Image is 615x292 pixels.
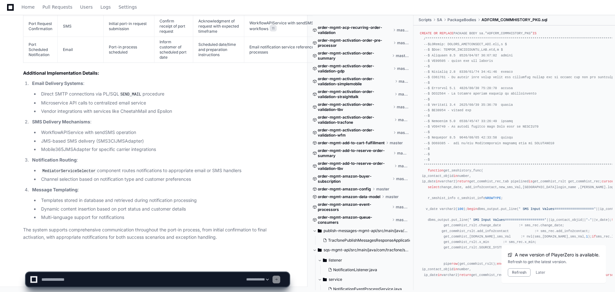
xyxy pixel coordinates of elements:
span: SA [437,17,442,22]
span: order-mgmt-activation-order-validation-wfm [318,128,392,138]
span: return [457,179,469,183]
li: Dynamic content insertion based on port status and customer details [39,205,289,213]
span: master [398,117,409,122]
span: Home [22,5,35,9]
span: function [428,169,444,172]
code: SEND_MAIL [119,92,143,97]
span: order-mgmt-add-to-reserve-order-summary [318,148,392,158]
svg: Directory [318,246,322,254]
span: master [390,140,403,146]
span: order-mgmt-amazon-queue-consumers [318,215,391,225]
span: in [454,174,457,178]
code: MediatorServiceSelector [41,168,97,174]
td: Initial port-in request submission [104,16,154,37]
button: listener [318,255,409,265]
span: master [396,204,409,210]
button: publish-messages-mgmt-api/src/main/java/com/tracfone/jmsresponse [313,226,409,236]
span: A new version of PlayerZero is available. [515,252,600,258]
td: Confirm receipt of port request [154,16,193,37]
span: begin [467,207,477,211]
span: order-mgmt-add-to-cart-fulfillment [318,140,385,146]
td: Port Request Confirmation [23,16,58,37]
span: master [397,28,409,33]
span: order-mgmt-activation-order-validation-simplemobile [318,76,394,87]
li: Channel selection based on notification type and customer preferences [39,176,289,183]
span: sqs-mgmt-api/src/main/java/com/tracfone/sqs [324,247,409,253]
li: WorkflowAPIService with sendSMS operation [39,129,289,136]
li: Microservice API calls to centralized email service [39,99,289,107]
span: order-mgmt-amazon-event-processors [318,202,391,212]
td: Acknowledgment of request with expected timeframe [193,16,244,37]
li: component routes notifications to appropriate email or SMS handlers [39,167,289,175]
span: order-mgmt-add-to-reserve-order-validation-tbv [318,161,393,171]
span: master [376,187,389,192]
td: Port Scheduled Notification [23,37,58,63]
button: TracfonePublishMessagesResponseApplication.java [320,236,410,245]
span: master [397,66,409,71]
span: master [398,163,409,169]
span: ' SMS Input Values====================' [519,207,596,211]
span: 100 [457,207,463,211]
div: Refresh to get the latest version. [508,259,600,264]
span: IS [533,31,536,35]
button: Later [536,270,545,275]
strong: Notification Routing [32,157,77,163]
td: Inform customer of scheduled port date [154,37,193,63]
p: : [32,186,289,194]
span: order-mgmt-activation-order-validation-gdp [318,63,392,74]
span: Settings [118,5,137,9]
h2: Additional Implementation Details: [23,70,289,76]
span: master [397,151,409,156]
span: ADFCRM_COMMHISTORY_PKG.sql [481,17,547,22]
span: order-mgmt-amazon-data-model [318,194,380,199]
span: '-' [586,218,592,222]
span: 11 [270,25,277,31]
span: if [592,234,596,238]
button: sqs-mgmt-api/src/main/java/com/tracfone/sqs [313,245,409,255]
li: Mobile365JMSAdapter for specific carrier integrations [39,146,289,153]
p: The system supports comprehensive communication throughout the port-in process, from initial conf... [23,226,289,241]
span: order-mgmt-activation-order-validation-tbv [318,102,392,112]
button: Refresh [508,268,531,277]
span: master [396,217,409,222]
span: order-mgmt-activation-order-pre-processor [318,38,392,48]
td: Email notification service referenced in multiple BPEL processes [244,37,367,63]
span: PackageBodies [447,17,476,22]
span: order-mgmt-activation-order-validation-straighttalk [318,89,393,99]
td: Scheduled date/time and preparation instructions [193,37,244,63]
span: order-mgmt-activation-order-summary [318,51,391,61]
p: : [32,156,289,164]
strong: Email Delivery Systems [32,80,83,86]
span: %ROWTYPE [485,196,501,200]
span: CREATE [420,31,432,35]
svg: Directory [323,256,327,264]
svg: Directory [318,227,322,235]
span: order-mgmt-amazon-config [318,187,371,192]
li: Multi-language support for notifications [39,214,289,221]
p: : [32,80,289,87]
li: Templates stored in database and retrieved during notification processing [39,197,289,204]
li: Vendor integrations with services like CheetahMail and Epsilon [39,108,289,115]
span: Scripts [419,17,432,22]
span: ' SMS Input Values====================' [469,218,546,222]
span: in [436,179,439,183]
span: OR REPLACE [434,31,454,35]
span: master [398,92,409,97]
span: is [529,179,533,183]
span: master [399,79,409,84]
span: select [428,185,440,189]
span: publish-messages-mgmt-api/src/main/java/com/tracfone/jmsresponse [324,228,409,233]
td: SMS [58,16,104,37]
span: TracfonePublishMessagesResponseApplication.java [328,238,422,243]
span: master [397,104,409,110]
li: Direct SMTP connections via PL/SQL procedure [39,90,289,98]
td: Port-in process scheduled [104,37,154,63]
span: order-mgmt-activation-order-validation-tracfone [318,115,393,125]
span: master [397,40,409,46]
span: master [397,130,409,135]
span: order-mgmt-amazon-buyer-subscription [318,174,391,184]
td: WorkflowAPIService with sendSMS operation in various workflows [244,16,367,37]
span: order-mgmt-acp-recurring-order-validation [318,25,392,35]
span: listener [329,258,342,263]
span: Users [80,5,93,9]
